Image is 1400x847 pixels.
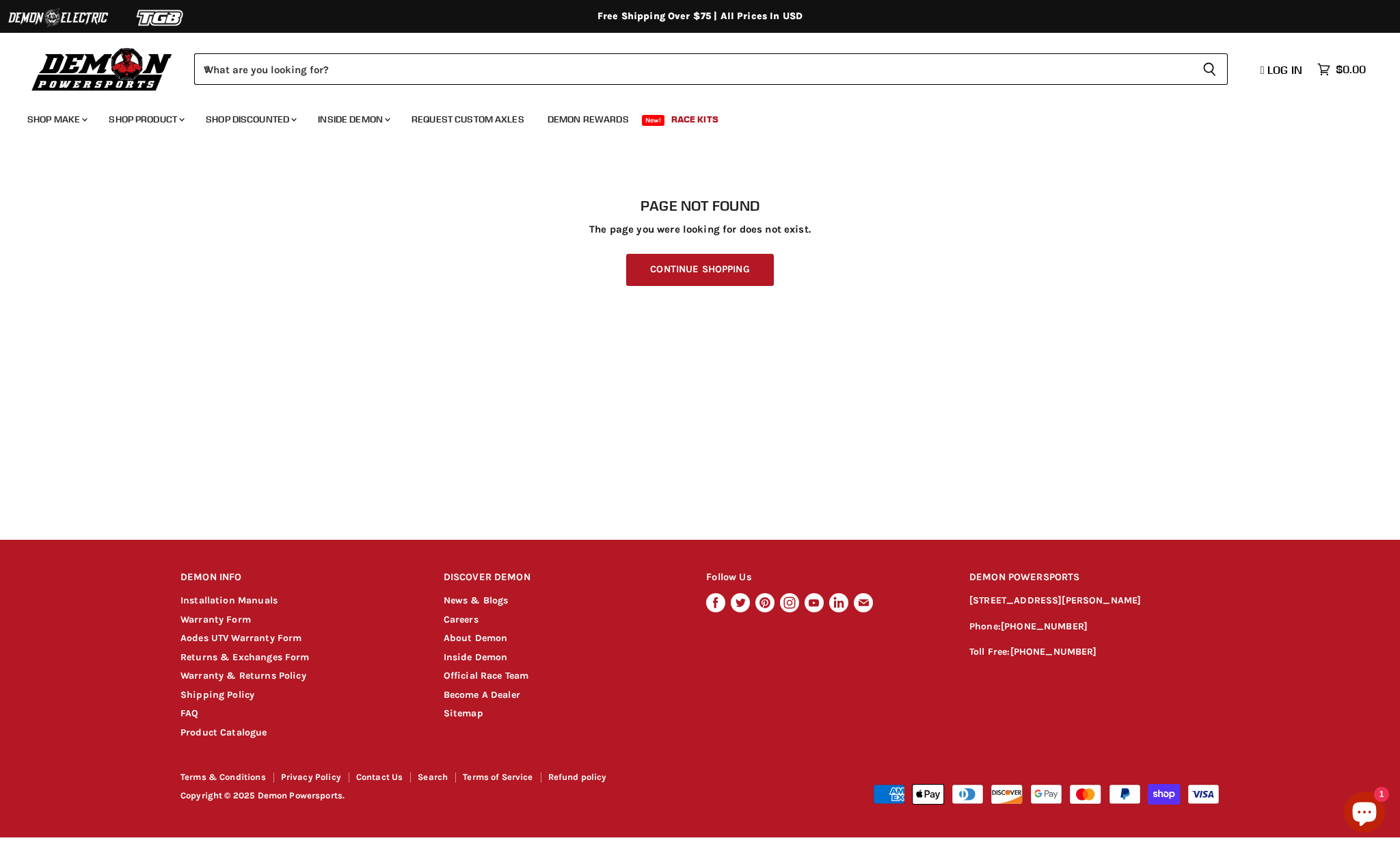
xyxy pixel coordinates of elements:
[153,10,1247,23] div: Free Shipping Over $75 | All Prices In USD
[180,198,1220,214] h1: Page not found
[180,632,301,644] a: Aodes UTV Warranty Form
[194,53,1228,85] form: Product
[109,5,212,31] img: TGB Logo 2
[17,105,96,133] a: Shop Make
[444,595,509,606] a: News & Blogs
[308,105,399,133] a: Inside Demon
[17,100,1362,133] ul: Main menu
[706,562,943,594] h2: Follow Us
[444,670,529,681] a: Official Race Team
[180,772,266,782] a: Terms & Conditions
[1010,646,1097,657] a: [PHONE_NUMBER]
[401,105,535,133] a: Request Custom Axles
[281,772,341,782] a: Privacy Policy
[1192,53,1228,85] button: Search
[180,595,278,606] a: Installation Manuals
[969,593,1220,609] p: [STREET_ADDRESS][PERSON_NAME]
[444,651,508,663] a: Inside Demon
[969,644,1220,660] p: Toll Free:
[661,105,729,133] a: Race Kits
[969,619,1220,635] p: Phone:
[180,791,701,801] p: Copyright © 2025 Demon Powersports.
[98,105,193,133] a: Shop Product
[180,727,267,738] a: Product Catalogue
[356,772,403,782] a: Contact Us
[180,562,418,594] h2: DEMON INFO
[180,689,254,701] a: Shipping Policy
[444,562,681,594] h2: DISCOVER DEMON
[418,772,448,782] a: Search
[194,53,1192,85] input: When autocomplete results are available use up and down arrows to review and enter to select
[444,632,508,644] a: About Demon
[537,105,639,133] a: Demon Rewards
[626,254,773,286] a: Continue Shopping
[642,115,665,126] span: New!
[1310,60,1373,79] a: $0.00
[969,562,1220,594] h2: DEMON POWERSPORTS
[444,707,483,719] a: Sitemap
[180,224,1220,235] p: The page you were looking for does not exist.
[27,44,177,93] img: Demon Powersports
[548,772,607,782] a: Refund policy
[463,772,533,782] a: Terms of Service
[444,614,479,625] a: Careers
[180,651,310,663] a: Returns & Exchanges Form
[180,614,251,625] a: Warranty Form
[1254,64,1310,76] a: Log in
[1336,63,1366,76] span: $0.00
[7,5,109,31] img: Demon Electric Logo 2
[180,670,306,681] a: Warranty & Returns Policy
[1001,621,1088,632] a: [PHONE_NUMBER]
[196,105,305,133] a: Shop Discounted
[1340,792,1389,836] inbox-online-store-chat: Shopify online store chat
[180,772,701,787] nav: Footer
[444,689,520,701] a: Become A Dealer
[180,707,198,719] a: FAQ
[1267,63,1302,77] span: Log in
